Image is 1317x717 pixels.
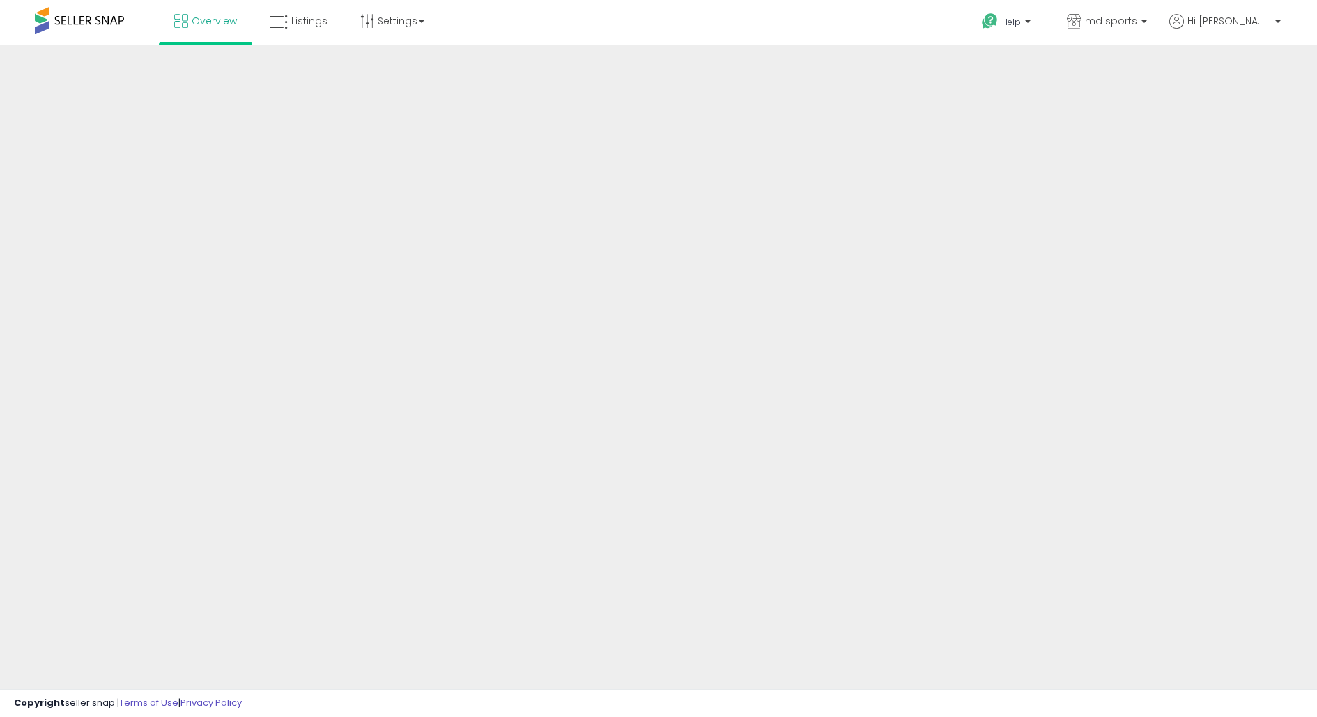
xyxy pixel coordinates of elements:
[1187,14,1271,28] span: Hi [PERSON_NAME]
[981,13,999,30] i: Get Help
[971,2,1045,45] a: Help
[192,14,237,28] span: Overview
[1085,14,1137,28] span: md sports
[1002,16,1021,28] span: Help
[291,14,328,28] span: Listings
[1169,14,1281,45] a: Hi [PERSON_NAME]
